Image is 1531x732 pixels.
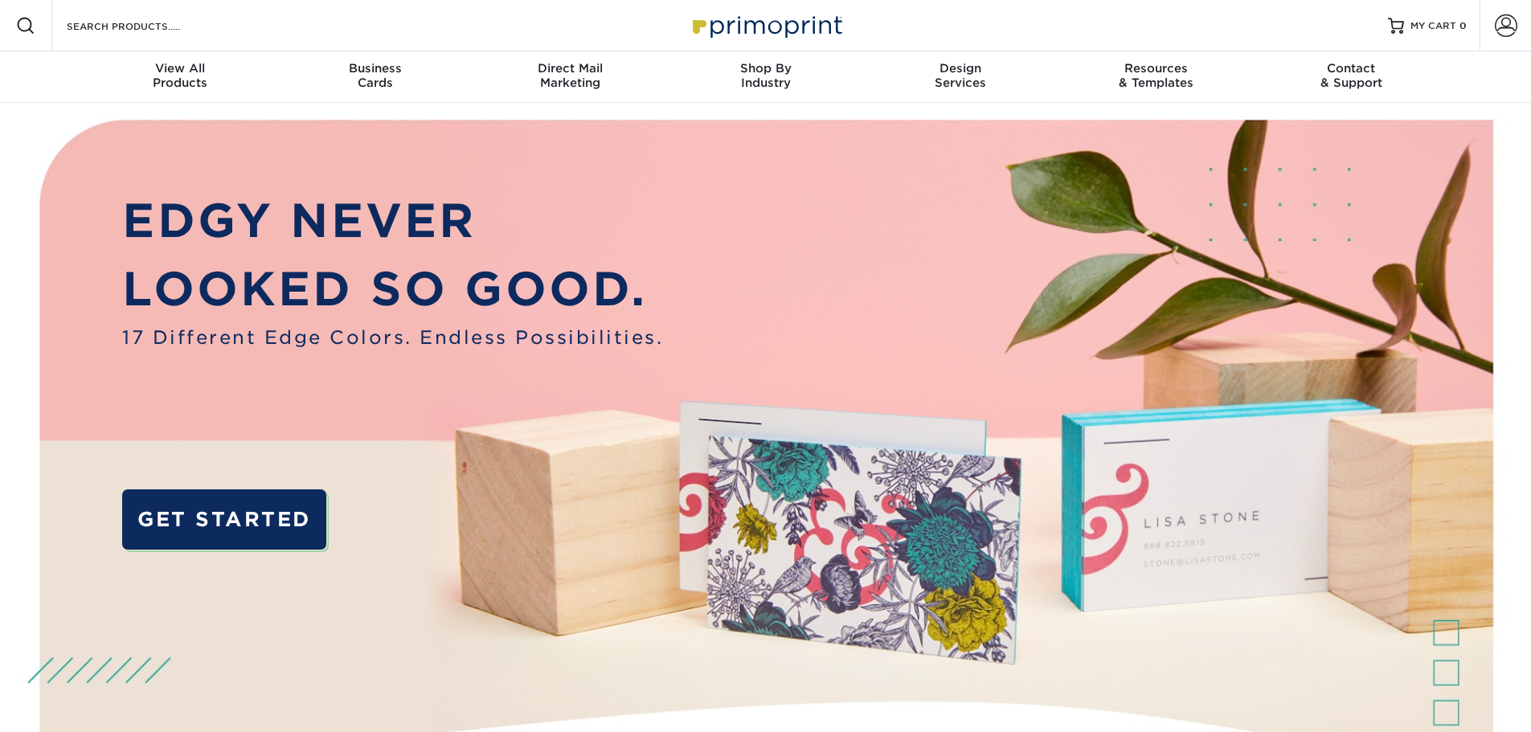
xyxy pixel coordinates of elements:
p: EDGY NEVER [122,186,663,256]
span: Contact [1254,61,1449,76]
span: Shop By [668,61,863,76]
a: Contact& Support [1254,51,1449,103]
div: Services [863,61,1058,90]
div: Cards [277,61,473,90]
span: Design [863,61,1058,76]
div: Marketing [473,61,668,90]
div: & Support [1254,61,1449,90]
div: & Templates [1058,61,1254,90]
p: LOOKED SO GOOD. [122,255,663,324]
span: View All [83,61,278,76]
span: Business [277,61,473,76]
span: Direct Mail [473,61,668,76]
a: Resources& Templates [1058,51,1254,103]
input: SEARCH PRODUCTS..... [65,16,222,35]
span: Resources [1058,61,1254,76]
a: View AllProducts [83,51,278,103]
img: Primoprint [686,8,846,43]
a: Direct MailMarketing [473,51,668,103]
a: DesignServices [863,51,1058,103]
span: MY CART [1410,19,1456,33]
a: GET STARTED [122,489,325,550]
a: BusinessCards [277,51,473,103]
div: Industry [668,61,863,90]
span: 0 [1459,20,1467,31]
div: Products [83,61,278,90]
span: 17 Different Edge Colors. Endless Possibilities. [122,324,663,351]
a: Shop ByIndustry [668,51,863,103]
